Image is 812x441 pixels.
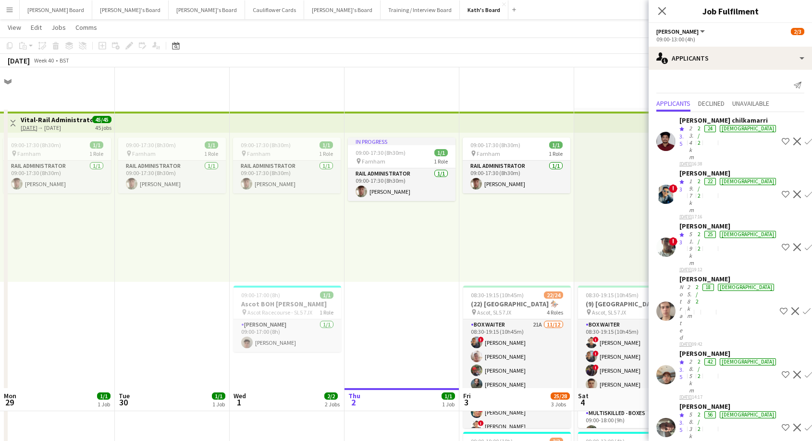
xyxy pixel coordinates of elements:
[463,391,471,400] span: Fri
[687,358,696,394] div: 28.5km
[679,341,692,347] tcxspan: Call 24-09-2025 via 3CX
[92,116,111,123] span: 45/45
[578,300,686,308] h3: (9) [GEOGRAPHIC_DATA] 🏇🏼
[98,401,110,408] div: 1 Job
[679,402,778,411] div: [PERSON_NAME]
[325,401,340,408] div: 2 Jobs
[679,161,778,167] div: 16:38
[348,138,455,145] div: In progress
[544,291,563,299] span: 22/24
[132,150,156,157] span: Farnham
[679,341,776,347] div: 09:42
[319,150,333,157] span: 1 Role
[234,319,341,352] app-card-role: [PERSON_NAME]1/109:00-17:00 (8h)[PERSON_NAME]
[592,309,626,316] span: Ascot, SL5 7JX
[470,141,520,149] span: 09:00-17:30 (8h30m)
[704,411,716,418] div: 56
[698,411,701,432] app-skills-label: 2/2
[687,177,696,214] div: 19.7km
[119,391,130,400] span: Tue
[362,158,385,165] span: Farnham
[4,391,16,400] span: Mon
[17,150,41,157] span: Farnham
[679,169,778,177] div: [PERSON_NAME]
[656,28,699,35] span: Porter - BOH
[434,158,448,165] span: 1 Role
[233,161,341,193] app-card-role: Rail Administrator1/109:00-17:30 (8h30m)[PERSON_NAME]
[669,184,677,193] span: !
[442,401,455,408] div: 1 Job
[381,0,460,19] button: Training / Interview Board
[51,23,66,32] span: Jobs
[679,222,778,230] div: [PERSON_NAME]
[578,391,589,400] span: Sat
[32,57,56,64] span: Week 40
[551,401,569,408] div: 3 Jobs
[698,100,725,107] span: Declined
[679,419,684,433] span: 3.5
[679,239,682,246] span: 3
[126,141,176,149] span: 09:00-17:30 (8h30m)
[234,286,341,352] app-job-card: 09:00-17:00 (8h)1/1Ascot BOH [PERSON_NAME] Ascot Racecourse - SL5 7JX1 Role[PERSON_NAME]1/109:00-...
[462,397,471,408] span: 3
[324,392,338,400] span: 2/2
[11,141,61,149] span: 09:00-17:30 (8h30m)
[702,284,714,291] div: 18
[471,291,524,299] span: 08:30-19:15 (10h45m)
[3,161,111,193] app-card-role: Rail Administrator1/109:00-17:30 (8h30m)[PERSON_NAME]
[241,291,280,299] span: 09:00-17:00 (8h)
[320,309,333,316] span: 1 Role
[463,161,570,193] app-card-role: Rail Administrator1/109:00-17:30 (8h30m)[PERSON_NAME]
[247,150,271,157] span: Farnham
[679,366,684,380] span: 3.5
[704,125,716,132] div: 24
[478,337,484,342] span: !
[72,21,101,34] a: Comms
[704,178,716,185] div: 22
[234,391,246,400] span: Wed
[687,230,696,266] div: 51.9km
[679,394,778,400] div: 14:17
[118,161,226,193] app-card-role: Rail Administrator1/109:00-17:30 (8h30m)[PERSON_NAME]
[649,47,812,70] div: Applicants
[21,124,92,131] div: → [DATE]
[679,283,685,341] div: Not rated
[89,150,103,157] span: 1 Role
[477,150,500,157] span: Farnham
[463,286,571,428] app-job-card: 08:30-19:15 (10h45m)22/24(22) [GEOGRAPHIC_DATA] 🏇🏼 Ascot, SL5 7JX4 RolesBOX Waiter21A11/1208:30-1...
[698,358,701,379] app-skills-label: 2/2
[3,138,111,193] app-job-card: 09:00-17:30 (8h30m)1/1 Farnham1 RoleRail Administrator1/109:00-17:30 (8h30m)[PERSON_NAME]
[718,284,774,291] div: [DEMOGRAPHIC_DATA]
[698,177,701,199] app-skills-label: 2/2
[118,138,226,193] app-job-card: 09:00-17:30 (8h30m)1/1 Farnham1 RoleRail Administrator1/109:00-17:30 (8h30m)[PERSON_NAME]
[593,337,599,342] span: !
[463,138,570,193] app-job-card: 09:00-17:30 (8h30m)1/1 Farnham1 RoleRail Administrator1/109:00-17:30 (8h30m)[PERSON_NAME]
[549,141,563,149] span: 1/1
[698,230,701,252] app-skills-label: 2/2
[27,21,46,34] a: Edit
[720,125,776,132] div: [DEMOGRAPHIC_DATA]
[204,150,218,157] span: 1 Role
[460,0,508,19] button: Kath's Board
[679,186,682,193] span: 3
[320,291,333,299] span: 1/1
[320,141,333,149] span: 1/1
[477,309,511,316] span: Ascot, SL5 7JX
[679,133,684,147] span: 3.5
[90,141,103,149] span: 1/1
[233,138,341,193] app-job-card: 09:00-17:30 (8h30m)1/1 Farnham1 RoleRail Administrator1/109:00-17:30 (8h30m)[PERSON_NAME]
[4,21,25,34] a: View
[8,56,30,65] div: [DATE]
[549,150,563,157] span: 1 Role
[679,161,692,167] tcxspan: Call 23-09-2025 via 3CX
[679,349,778,358] div: [PERSON_NAME]
[720,411,776,418] div: [DEMOGRAPHIC_DATA]
[434,149,448,156] span: 1/1
[578,286,686,428] app-job-card: 08:30-19:15 (10h45m)9/11(9) [GEOGRAPHIC_DATA] 🏇🏼 Ascot, SL5 7JX3 RolesBOX Waiter8A4/508:30-19:15 ...
[586,291,639,299] span: 08:30-19:15 (10h45m)
[578,319,686,408] app-card-role: BOX Waiter8A4/508:30-19:15 (10h45m)![PERSON_NAME]![PERSON_NAME]![PERSON_NAME][PERSON_NAME]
